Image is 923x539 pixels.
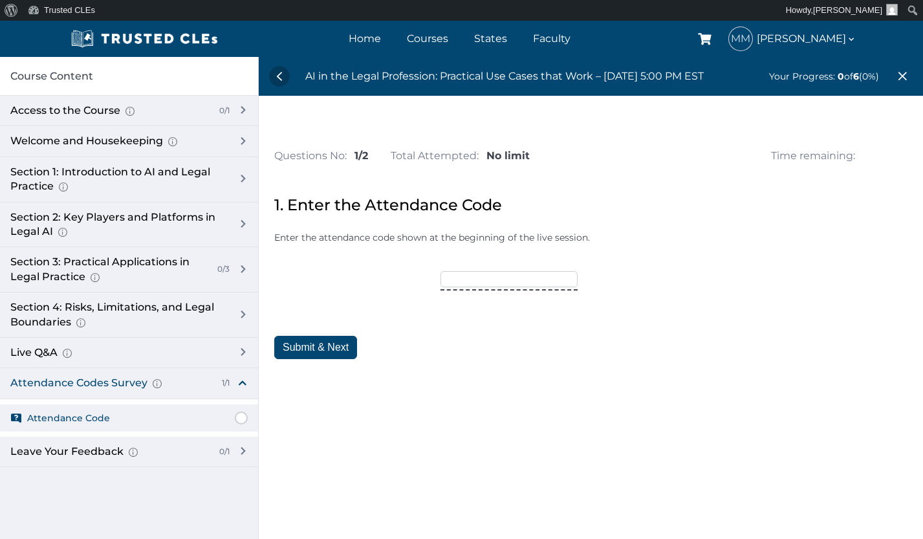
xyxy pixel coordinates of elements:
[10,346,224,360] div: Live Q&A
[274,270,907,296] div: Enter the first attendance code:
[274,193,907,217] div: 1. Enter the Attendance Code
[274,230,907,245] p: Enter the attendance code shown at the beginning of the live session.
[757,30,856,47] span: [PERSON_NAME]
[853,71,859,82] span: 6
[10,68,93,85] span: Course Content
[471,29,510,48] a: States
[769,71,835,82] span: Your Progress:
[274,148,347,164] span: Questions No:
[67,29,222,49] img: Trusted CLEs
[729,27,752,50] span: MM
[354,149,358,162] span: 1
[404,29,451,48] a: Courses
[217,378,230,389] div: 1/1
[214,446,230,457] div: 0/1
[10,104,209,118] div: Access to the Course
[10,165,224,194] div: Section 1: Introduction to AI and Legal Practice
[530,29,574,48] a: Faculty
[486,148,530,164] span: No limit
[838,71,844,82] span: 0
[769,69,879,83] div: of (0%)
[10,134,224,148] div: Welcome and Housekeeping
[813,5,882,15] span: [PERSON_NAME]
[10,300,224,329] div: Section 4: Risks, Limitations, and Legal Boundaries
[863,148,907,164] : No Limit
[10,376,212,390] div: Attendance Codes Survey
[391,148,479,164] span: Total Attempted:
[305,68,704,85] div: AI in the Legal Profession: Practical Use Cases that Work – [DATE] 5:00 PM EST
[10,445,209,459] div: Leave Your Feedback
[214,105,230,116] div: 0/1
[345,29,384,48] a: Home
[771,148,855,164] div: Time remaining:
[10,210,224,239] div: Section 2: Key Players and Platforms in Legal AI
[354,148,368,164] span: /2
[10,255,207,284] div: Section 3: Practical Applications in Legal Practice
[27,411,110,425] span: Attendance Code
[212,264,230,275] div: 0/3
[274,336,357,359] button: Submit & Next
